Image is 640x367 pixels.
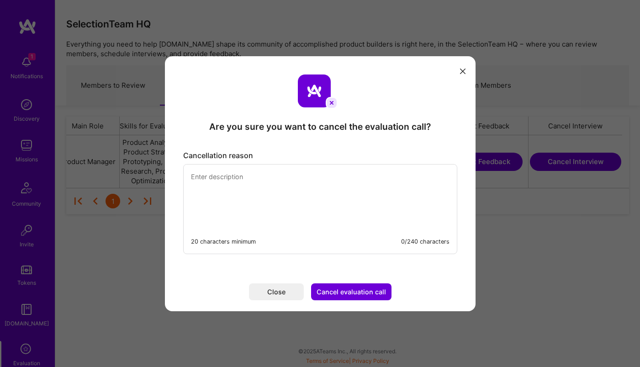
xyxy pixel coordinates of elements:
button: Cancel evaluation call [311,283,391,300]
img: cancel icon [326,97,338,109]
button: Close [249,283,304,300]
div: Cancellation reason [183,151,457,160]
div: Are you sure you want to cancel the evaluation call? [209,121,431,133]
i: icon Close [460,69,465,74]
div: 20 characters minimum [191,237,256,246]
img: aTeam logo [298,74,331,107]
div: 0/240 characters [401,237,450,246]
div: modal [165,56,476,311]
